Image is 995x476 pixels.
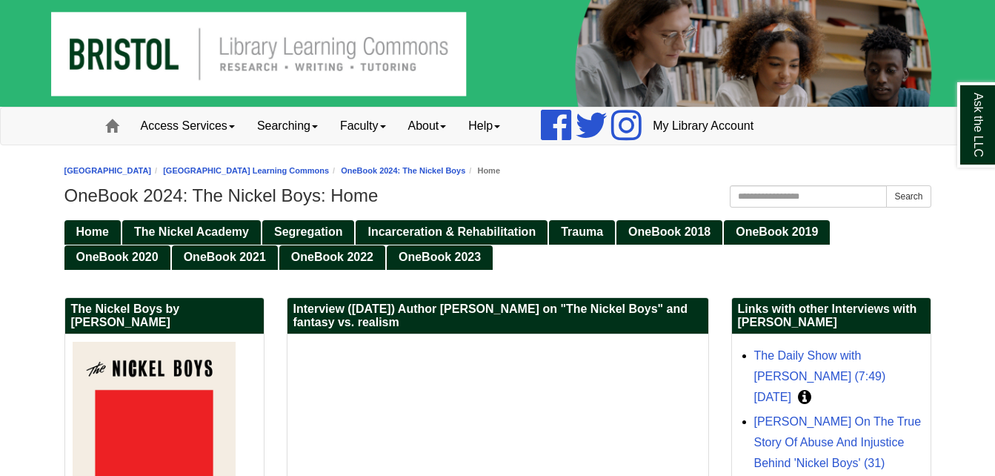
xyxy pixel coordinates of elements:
a: OneBook 2023 [387,245,493,270]
a: Trauma [549,220,615,245]
a: About [397,108,458,145]
h1: OneBook 2024: The Nickel Boys: Home [64,185,931,206]
a: Searching [246,108,329,145]
span: OneBook 2018 [628,225,711,238]
a: OneBook 2022 [279,245,385,270]
span: Incarceration & Rehabilitation [367,225,536,238]
h2: The Nickel Boys by [PERSON_NAME] [65,298,264,334]
a: Home [64,220,121,245]
span: OneBook 2023 [399,251,481,263]
nav: breadcrumb [64,164,931,178]
a: Help [457,108,511,145]
a: OneBook 2019 [724,220,830,245]
a: OneBook 2020 [64,245,170,270]
h2: Interview ([DATE]) Author [PERSON_NAME] on "The Nickel Boys" and fantasy vs. realism [287,298,708,334]
a: The Daily Show with [PERSON_NAME] (7:49) [DATE] [754,349,886,403]
span: Home [76,225,109,238]
a: My Library Account [642,108,765,145]
a: [GEOGRAPHIC_DATA] [64,166,152,175]
a: Incarceration & Rehabilitation [356,220,548,245]
span: OneBook 2022 [291,251,373,263]
a: Segregation [262,220,354,245]
a: Access Services [130,108,246,145]
a: OneBook 2021 [172,245,278,270]
a: [GEOGRAPHIC_DATA] Learning Commons [163,166,329,175]
span: OneBook 2019 [736,225,818,238]
h2: Links with other Interviews with [PERSON_NAME] [732,298,931,334]
a: Faculty [329,108,397,145]
a: OneBook 2024: The Nickel Boys [341,166,465,175]
li: Home [465,164,500,178]
span: OneBook 2021 [184,251,266,263]
span: The Nickel Academy [134,225,249,238]
a: OneBook 2018 [616,220,722,245]
span: Segregation [274,225,342,238]
a: The Nickel Academy [122,220,261,245]
span: Trauma [561,225,603,238]
div: Guide Pages [64,219,931,269]
span: OneBook 2020 [76,251,159,263]
button: Search [886,185,931,208]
